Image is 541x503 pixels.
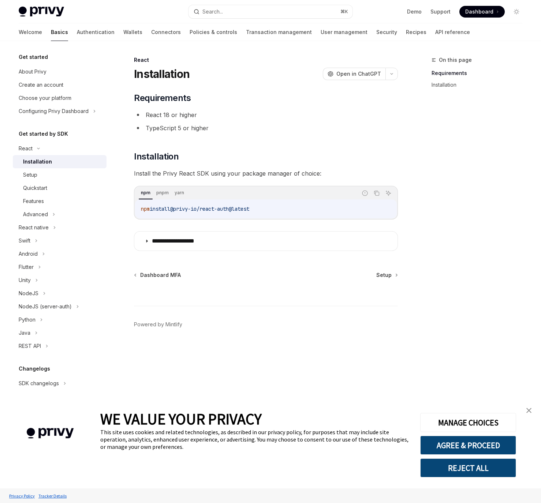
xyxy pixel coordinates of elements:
[407,8,422,15] a: Demo
[135,271,181,279] a: Dashboard MFA
[376,271,392,279] span: Setup
[420,436,516,455] button: AGREE & PROCEED
[420,413,516,432] button: MANAGE CHOICES
[13,155,107,168] a: Installation
[459,6,505,18] a: Dashboard
[7,489,37,502] a: Privacy Policy
[151,23,181,41] a: Connectors
[23,157,52,166] div: Installation
[140,271,181,279] span: Dashboard MFA
[384,188,393,198] button: Ask AI
[340,9,348,15] span: ⌘ K
[420,458,516,477] button: REJECT ALL
[19,379,59,388] div: SDK changelogs
[465,8,493,15] span: Dashboard
[123,23,142,41] a: Wallets
[13,168,107,181] a: Setup
[154,188,171,197] div: pnpm
[19,302,72,311] div: NodeJS (server-auth)
[202,7,223,16] div: Search...
[19,236,30,245] div: Swift
[19,249,38,258] div: Android
[170,206,249,212] span: @privy-io/react-auth@latest
[172,188,186,197] div: yarn
[19,144,33,153] div: React
[360,188,370,198] button: Report incorrect code
[406,23,426,41] a: Recipes
[19,364,50,373] h5: Changelogs
[134,92,191,104] span: Requirements
[23,170,37,179] div: Setup
[134,56,398,64] div: React
[321,23,367,41] a: User management
[19,53,48,61] h5: Get started
[19,342,41,350] div: REST API
[432,67,528,79] a: Requirements
[150,206,170,212] span: install
[23,197,44,206] div: Features
[19,94,71,102] div: Choose your platform
[100,428,409,450] div: This site uses cookies and related technologies, as described in our privacy policy, for purposes...
[139,188,153,197] div: npm
[23,210,48,219] div: Advanced
[19,263,34,271] div: Flutter
[51,23,68,41] a: Basics
[189,5,352,18] button: Search...⌘K
[19,7,64,17] img: light logo
[13,181,107,195] a: Quickstart
[19,107,89,116] div: Configuring Privy Dashboard
[134,67,190,80] h1: Installation
[376,23,397,41] a: Security
[134,110,398,120] li: React 18 or higher
[439,56,472,64] span: On this page
[19,129,68,138] h5: Get started by SDK
[511,6,522,18] button: Toggle dark mode
[19,223,49,232] div: React native
[134,151,179,162] span: Installation
[190,23,237,41] a: Policies & controls
[23,184,47,192] div: Quickstart
[37,489,68,502] a: Tracker Details
[526,408,531,413] img: close banner
[19,329,30,337] div: Java
[372,188,381,198] button: Copy the contents from the code block
[141,206,150,212] span: npm
[13,91,107,105] a: Choose your platform
[100,409,262,428] span: WE VALUE YOUR PRIVACY
[430,8,451,15] a: Support
[19,67,46,76] div: About Privy
[19,80,63,89] div: Create an account
[522,403,536,418] a: close banner
[336,70,381,78] span: Open in ChatGPT
[134,123,398,133] li: TypeScript 5 or higher
[19,276,31,285] div: Unity
[19,23,42,41] a: Welcome
[432,79,528,91] a: Installation
[246,23,312,41] a: Transaction management
[376,271,397,279] a: Setup
[134,321,182,328] a: Powered by Mintlify
[11,417,89,449] img: company logo
[19,315,36,324] div: Python
[134,168,398,179] span: Install the Privy React SDK using your package manager of choice:
[77,23,115,41] a: Authentication
[435,23,470,41] a: API reference
[13,78,107,91] a: Create an account
[19,289,38,298] div: NodeJS
[13,195,107,208] a: Features
[13,65,107,78] a: About Privy
[323,68,385,80] button: Open in ChatGPT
